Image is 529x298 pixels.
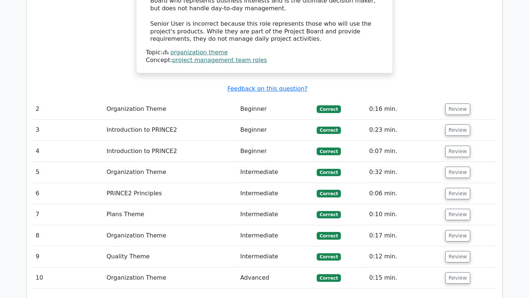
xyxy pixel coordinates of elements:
td: Quality Theme [104,246,237,267]
td: 0:15 min. [366,268,442,288]
td: 0:32 min. [366,162,442,183]
a: organization theme [170,49,228,56]
td: 0:23 min. [366,120,442,141]
td: 3 [33,120,104,141]
div: Topic: [146,49,383,57]
td: Introduction to PRINCE2 [104,120,237,141]
a: Feedback on this question? [227,85,307,92]
td: Beginner [237,99,314,120]
a: project management team roles [172,57,267,63]
td: Organization Theme [104,225,237,246]
td: 8 [33,225,104,246]
td: Intermediate [237,204,314,225]
span: Correct [317,274,341,281]
button: Review [445,209,470,220]
td: Organization Theme [104,268,237,288]
td: Beginner [237,120,314,141]
td: 10 [33,268,104,288]
td: Beginner [237,141,314,162]
td: Plans Theme [104,204,237,225]
td: Introduction to PRINCE2 [104,141,237,162]
td: Organization Theme [104,99,237,120]
button: Review [445,124,470,136]
td: 2 [33,99,104,120]
td: Intermediate [237,183,314,204]
span: Correct [317,232,341,239]
td: 0:07 min. [366,141,442,162]
td: 7 [33,204,104,225]
button: Review [445,103,470,115]
td: 4 [33,141,104,162]
td: PRINCE2 Principles [104,183,237,204]
td: Organization Theme [104,162,237,183]
td: Advanced [237,268,314,288]
button: Review [445,230,470,241]
div: Concept: [146,57,383,64]
td: 9 [33,246,104,267]
td: Intermediate [237,162,314,183]
button: Review [445,146,470,157]
span: Correct [317,127,341,134]
td: Intermediate [237,225,314,246]
button: Review [445,251,470,262]
span: Correct [317,105,341,113]
td: 0:16 min. [366,99,442,120]
td: 0:17 min. [366,225,442,246]
td: Intermediate [237,246,314,267]
td: 0:10 min. [366,204,442,225]
td: 0:12 min. [366,246,442,267]
td: 0:06 min. [366,183,442,204]
button: Review [445,188,470,199]
button: Review [445,167,470,178]
span: Correct [317,148,341,155]
button: Review [445,272,470,284]
span: Correct [317,253,341,261]
td: 5 [33,162,104,183]
span: Correct [317,169,341,176]
span: Correct [317,190,341,197]
td: 6 [33,183,104,204]
span: Correct [317,211,341,218]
